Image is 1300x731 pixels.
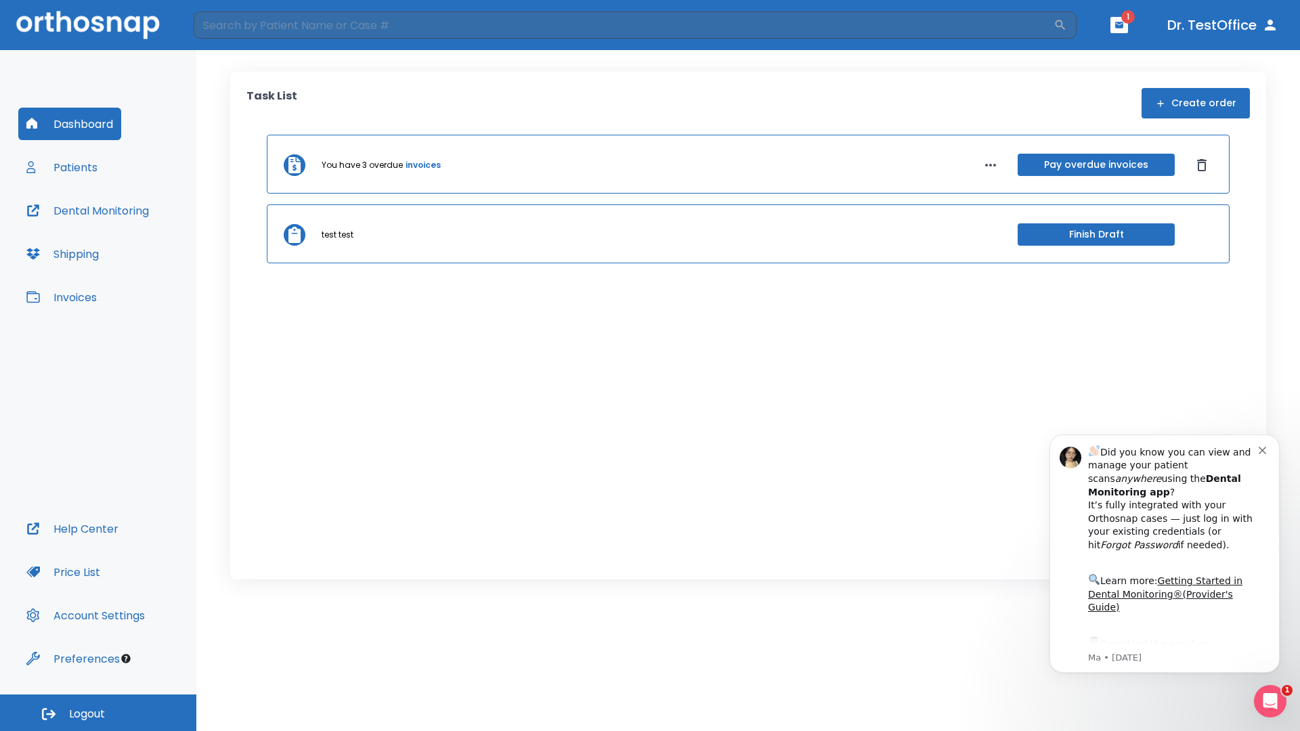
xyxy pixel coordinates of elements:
[406,159,441,171] a: invoices
[18,194,157,227] button: Dental Monitoring
[322,159,403,171] p: You have 3 overdue
[194,12,1054,39] input: Search by Patient Name or Case #
[18,151,106,183] button: Patients
[120,652,132,665] div: Tooltip anchor
[1191,154,1213,176] button: Dismiss
[246,88,297,118] p: Task List
[18,281,105,313] button: Invoices
[18,512,127,545] button: Help Center
[18,238,107,270] button: Shipping
[1282,685,1293,696] span: 1
[322,229,353,241] p: test test
[1254,685,1286,717] iframe: Intercom live chat
[1018,154,1175,176] button: Pay overdue invoices
[18,599,153,632] button: Account Settings
[16,11,160,39] img: Orthosnap
[1029,418,1300,724] iframe: Intercom notifications message
[18,108,121,140] button: Dashboard
[18,556,108,588] button: Price List
[1121,10,1135,24] span: 1
[18,642,128,675] button: Preferences
[1018,223,1175,246] button: Finish Draft
[1142,88,1250,118] button: Create order
[69,707,105,722] span: Logout
[1162,13,1284,37] button: Dr. TestOffice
